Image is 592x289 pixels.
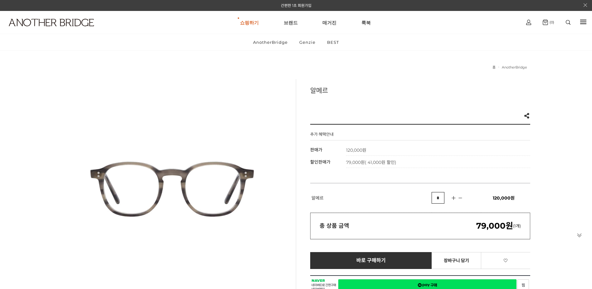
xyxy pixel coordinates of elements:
a: Genzie [294,34,321,50]
td: 알메르 [310,183,432,213]
a: BEST [322,34,344,50]
span: 79,000원 [346,160,396,165]
a: (0) [543,20,554,25]
span: 할인판매가 [310,159,330,165]
h4: 추가 혜택안내 [310,131,334,140]
a: AnotherBridge [248,34,293,50]
span: (0) [548,20,554,24]
em: 79,000원 [476,221,513,231]
span: (1개) [476,223,521,228]
span: 바로 구매하기 [356,258,386,263]
a: AnotherBridge [502,65,527,69]
span: ( 41,000원 할인) [365,160,396,165]
a: 브랜드 [284,11,298,34]
a: 룩북 [361,11,371,34]
a: 간편한 1초 회원가입 [281,3,311,8]
h3: 알메르 [310,85,530,95]
a: 매거진 [322,11,336,34]
img: 수량감소 [456,195,464,201]
span: 120,000원 [493,195,515,201]
strong: 120,000원 [346,147,366,153]
a: 바로 구매하기 [310,252,432,269]
img: cart [543,20,548,25]
a: logo [3,19,92,42]
a: 홈 [492,65,496,69]
a: 장바구니 담기 [432,252,481,269]
img: cart [526,20,531,25]
img: 수량증가 [449,195,458,201]
img: search [566,20,570,25]
img: logo [9,19,94,26]
strong: 총 상품 금액 [320,222,349,229]
span: 판매가 [310,147,322,153]
a: 쇼핑하기 [240,11,259,34]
